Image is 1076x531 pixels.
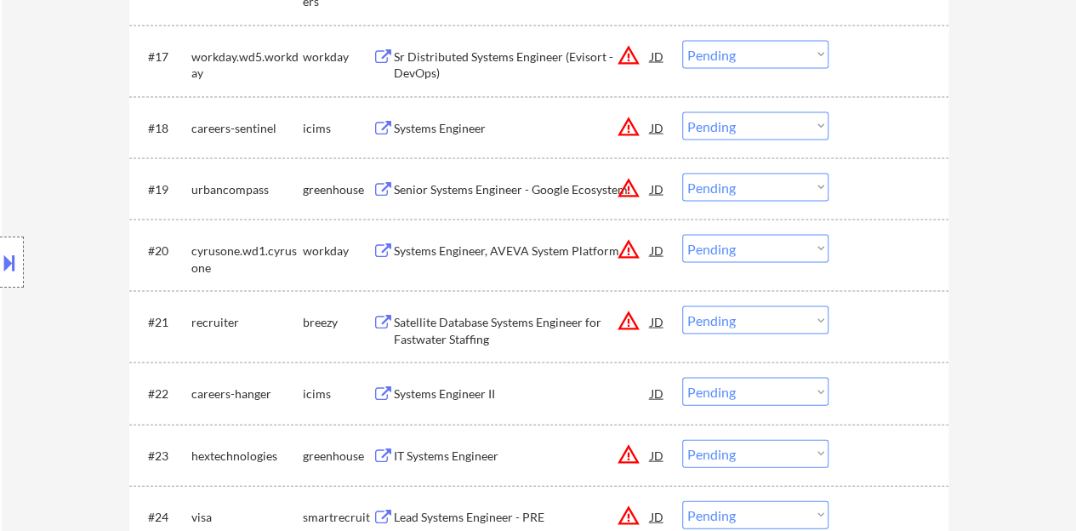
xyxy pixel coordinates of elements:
div: #17 [148,49,178,66]
div: Systems Engineer II [394,385,651,403]
div: Systems Engineer, AVEVA System Platform [394,243,651,260]
div: Lead Systems Engineer - PRE [394,509,651,526]
div: hextechnologies [191,448,303,465]
div: greenhouse [303,448,373,465]
div: workday [303,243,373,260]
div: greenhouse [303,181,373,198]
div: icims [303,385,373,403]
div: JD [649,306,666,337]
div: JD [649,235,666,265]
button: warning_amber [617,237,640,261]
button: warning_amber [617,115,640,139]
div: JD [649,378,666,408]
div: Sr Distributed Systems Engineer (Evisort - DevOps) [394,49,651,82]
button: warning_amber [617,176,640,200]
div: JD [649,440,666,471]
div: #24 [148,509,178,526]
button: warning_amber [617,43,640,67]
div: workday.wd5.workday [191,49,303,82]
div: #23 [148,448,178,465]
div: visa [191,509,303,526]
div: breezy [303,314,373,331]
div: icims [303,120,373,137]
div: JD [649,112,666,143]
div: workday [303,49,373,66]
div: Satellite Database Systems Engineer for Fastwater Staffing [394,314,651,347]
button: warning_amber [617,309,640,333]
div: JD [649,41,666,71]
div: IT Systems Engineer [394,448,651,465]
div: Senior Systems Engineer - Google Ecosystem [394,181,651,198]
button: warning_amber [617,504,640,528]
button: warning_amber [617,442,640,466]
div: Systems Engineer [394,120,651,137]
div: JD [649,174,666,204]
